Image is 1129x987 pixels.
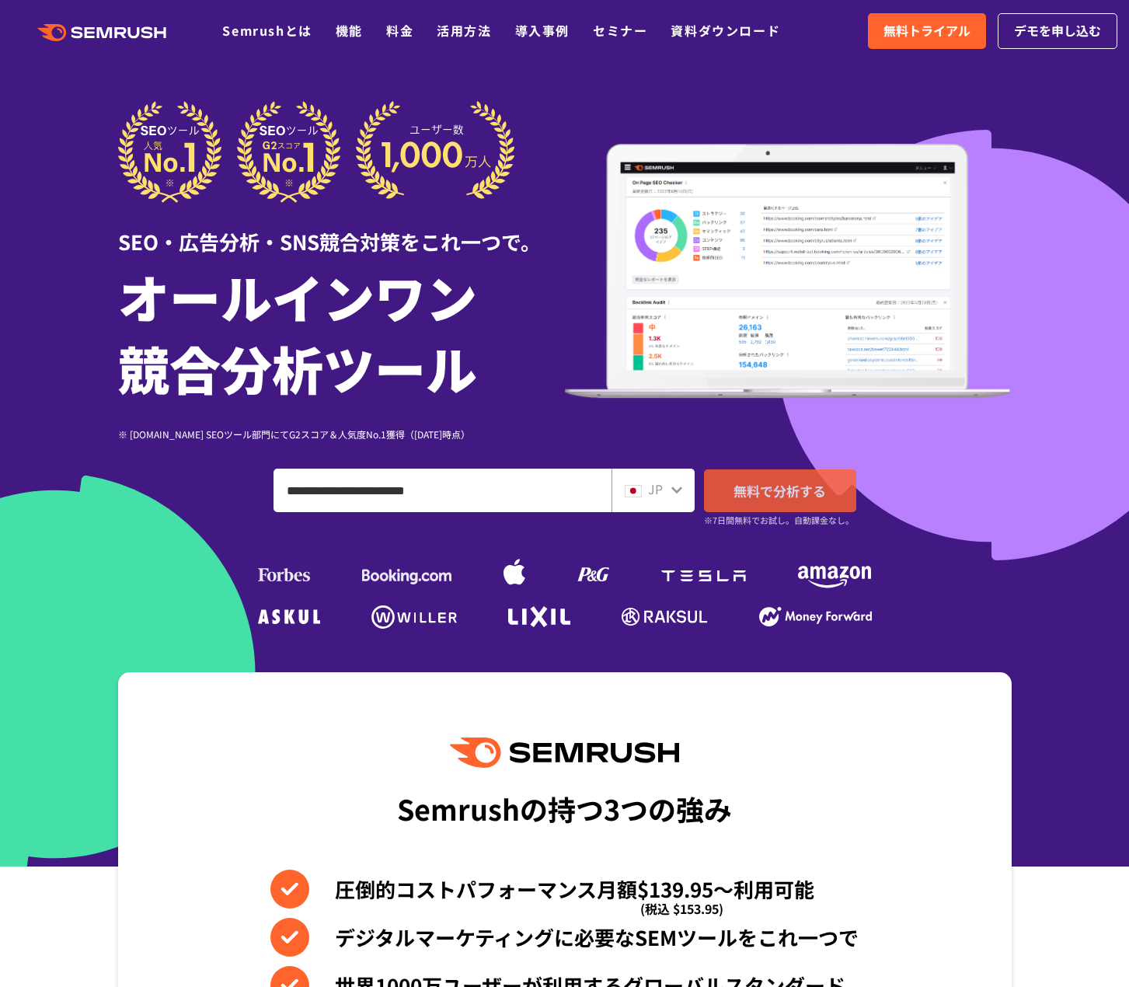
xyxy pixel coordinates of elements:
[704,469,856,512] a: 無料で分析する
[450,738,678,768] img: Semrush
[998,13,1117,49] a: デモを申し込む
[386,21,413,40] a: 料金
[593,21,647,40] a: セミナー
[336,21,363,40] a: 機能
[222,21,312,40] a: Semrushとは
[118,203,565,256] div: SEO・広告分析・SNS競合対策をこれ一つで。
[648,480,663,498] span: JP
[270,870,859,909] li: 圧倒的コストパフォーマンス月額$139.95〜利用可能
[640,889,723,928] span: (税込 $153.95)
[274,469,611,511] input: ドメイン、キーワードまたはURLを入力してください
[118,427,565,441] div: ※ [DOMAIN_NAME] SEOツール部門にてG2スコア＆人気度No.1獲得（[DATE]時点）
[515,21,570,40] a: 導入事例
[671,21,780,40] a: 資料ダウンロード
[270,918,859,957] li: デジタルマーケティングに必要なSEMツールをこれ一つで
[437,21,491,40] a: 活用方法
[118,260,565,403] h1: オールインワン 競合分析ツール
[734,481,826,500] span: 無料で分析する
[704,513,854,528] small: ※7日間無料でお試し。自動課金なし。
[1014,21,1101,41] span: デモを申し込む
[868,13,986,49] a: 無料トライアル
[397,779,732,837] div: Semrushの持つ3つの強み
[883,21,970,41] span: 無料トライアル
